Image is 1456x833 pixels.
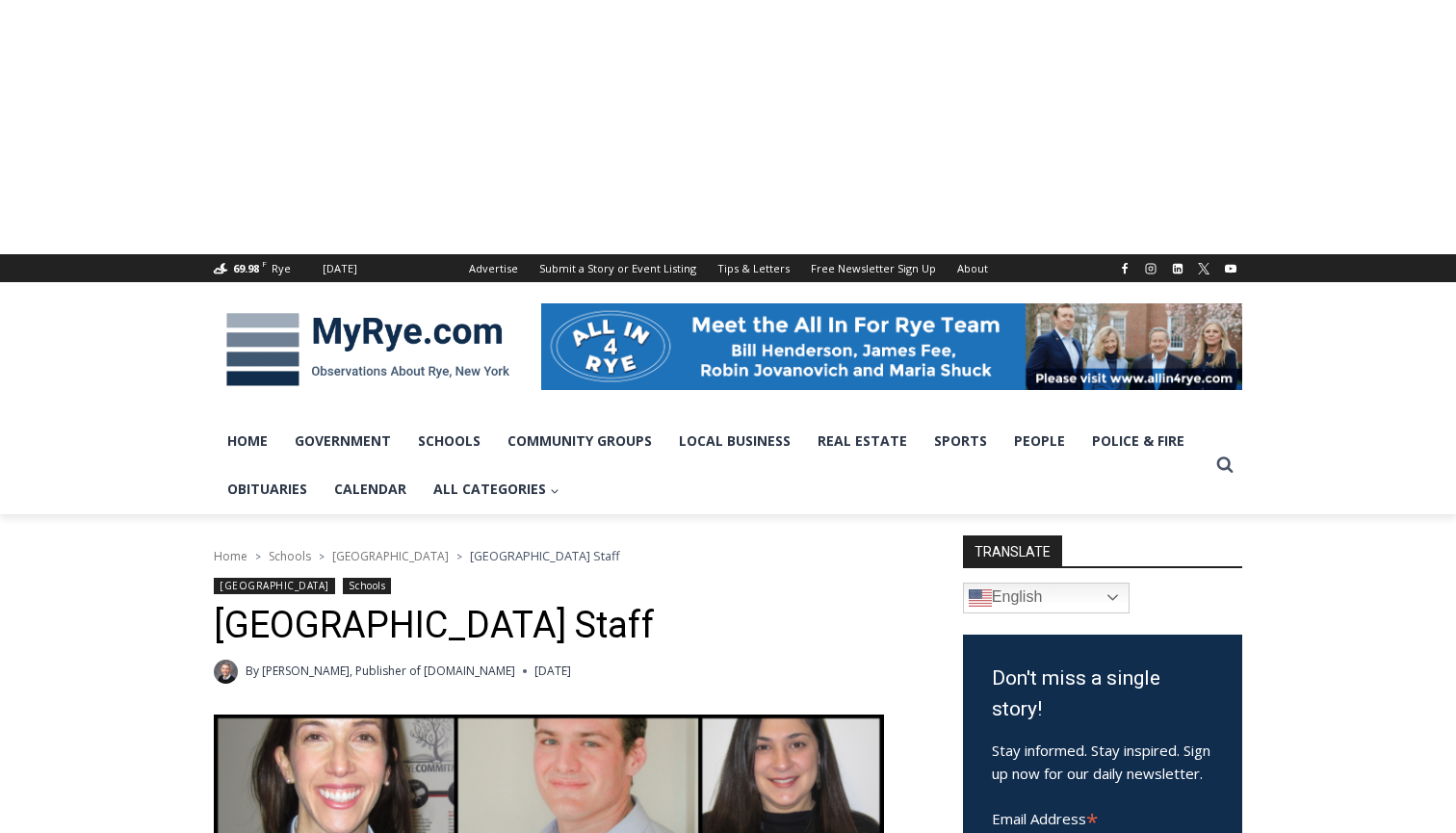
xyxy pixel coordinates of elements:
nav: Breadcrumbs [214,546,912,565]
div: Rye [272,260,291,277]
a: [GEOGRAPHIC_DATA] [332,548,449,564]
nav: Secondary Navigation [458,254,999,282]
p: Stay informed. Stay inspired. Sign up now for our daily newsletter. [992,739,1213,785]
img: All in for Rye [541,303,1242,390]
a: [PERSON_NAME], Publisher of [DOMAIN_NAME] [262,663,515,679]
a: Real Estate [804,417,921,465]
a: [GEOGRAPHIC_DATA] [214,578,335,594]
a: English [963,583,1130,613]
h1: [GEOGRAPHIC_DATA] Staff [214,604,912,648]
span: > [319,550,325,563]
span: F [262,258,267,269]
a: Police & Fire [1079,417,1198,465]
a: X [1192,257,1215,280]
img: en [969,586,992,610]
img: MyRye.com [214,299,522,400]
a: Tips & Letters [707,254,800,282]
span: > [456,550,462,563]
span: > [255,550,261,563]
a: Facebook [1113,257,1136,280]
span: [GEOGRAPHIC_DATA] Staff [470,547,620,564]
div: [DATE] [323,260,357,277]
time: [DATE] [534,662,571,680]
a: Sports [921,417,1001,465]
a: Schools [269,548,311,564]
a: Home [214,548,247,564]
a: Advertise [458,254,529,282]
a: YouTube [1219,257,1242,280]
a: People [1001,417,1079,465]
a: Home [214,417,281,465]
a: All Categories [420,465,573,513]
a: Community Groups [494,417,665,465]
span: By [246,662,259,680]
a: Local Business [665,417,804,465]
a: Government [281,417,404,465]
a: Calendar [321,465,420,513]
a: Linkedin [1166,257,1189,280]
a: Author image [214,660,238,684]
button: View Search Form [1208,448,1242,482]
a: Instagram [1139,257,1162,280]
a: Obituaries [214,465,321,513]
a: Submit a Story or Event Listing [529,254,707,282]
a: Schools [404,417,494,465]
a: About [947,254,999,282]
strong: TRANSLATE [963,535,1062,566]
a: Free Newsletter Sign Up [800,254,947,282]
nav: Primary Navigation [214,417,1208,514]
span: All Categories [433,479,559,500]
span: 69.98 [233,261,259,275]
h3: Don't miss a single story! [992,664,1213,724]
a: Schools [343,578,391,594]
